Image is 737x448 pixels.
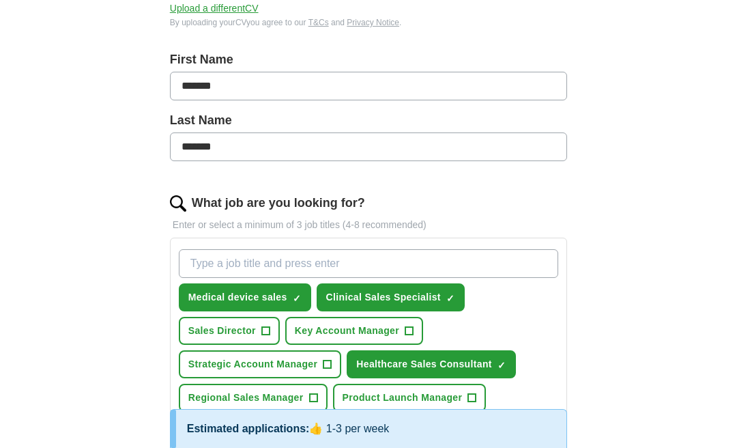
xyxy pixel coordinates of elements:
[170,218,567,232] p: Enter or select a minimum of 3 job titles (4-8 recommended)
[170,51,567,69] label: First Name
[179,283,311,311] button: Medical device sales✓
[170,16,567,29] div: By uploading your CV you agree to our and .
[326,290,441,305] span: Clinical Sales Specialist
[446,293,454,304] span: ✓
[285,317,423,345] button: Key Account Manager
[188,357,318,372] span: Strategic Account Manager
[343,391,463,405] span: Product Launch Manager
[356,357,492,372] span: Healthcare Sales Consultant
[309,423,389,434] span: 👍 1-3 per week
[170,111,567,130] label: Last Name
[170,195,186,212] img: search.png
[317,283,465,311] button: Clinical Sales Specialist✓
[179,384,328,412] button: Regional Sales Manager
[293,293,301,304] span: ✓
[192,194,365,212] label: What job are you looking for?
[333,384,487,412] button: Product Launch Manager
[347,18,399,27] a: Privacy Notice
[188,324,256,338] span: Sales Director
[188,391,304,405] span: Regional Sales Manager
[179,350,342,378] button: Strategic Account Manager
[170,1,259,16] button: Upload a differentCV
[308,18,329,27] a: T&Cs
[188,290,287,305] span: Medical device sales
[295,324,399,338] span: Key Account Manager
[187,423,310,434] span: Estimated applications:
[347,350,516,378] button: Healthcare Sales Consultant✓
[179,249,558,278] input: Type a job title and press enter
[497,360,506,371] span: ✓
[179,317,280,345] button: Sales Director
